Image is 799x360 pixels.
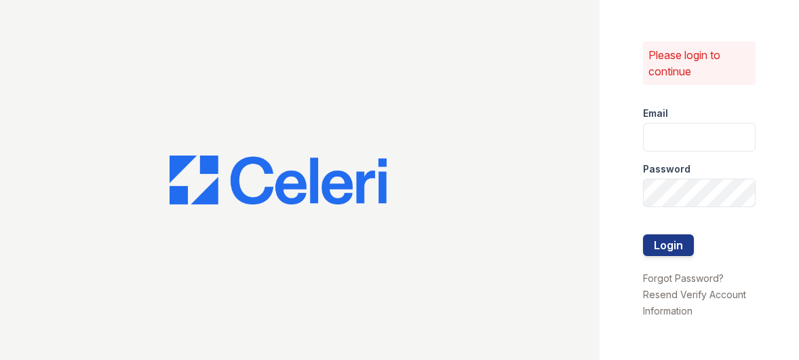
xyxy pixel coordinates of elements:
[643,107,668,120] label: Email
[643,272,724,284] a: Forgot Password?
[643,162,690,176] label: Password
[643,234,694,256] button: Login
[643,289,746,317] a: Resend Verify Account Information
[170,156,387,204] img: CE_Logo_Blue-a8612792a0a2168367f1c8372b55b34899dd931a85d93a1a3d3e32e68fde9ad4.png
[648,47,751,79] p: Please login to continue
